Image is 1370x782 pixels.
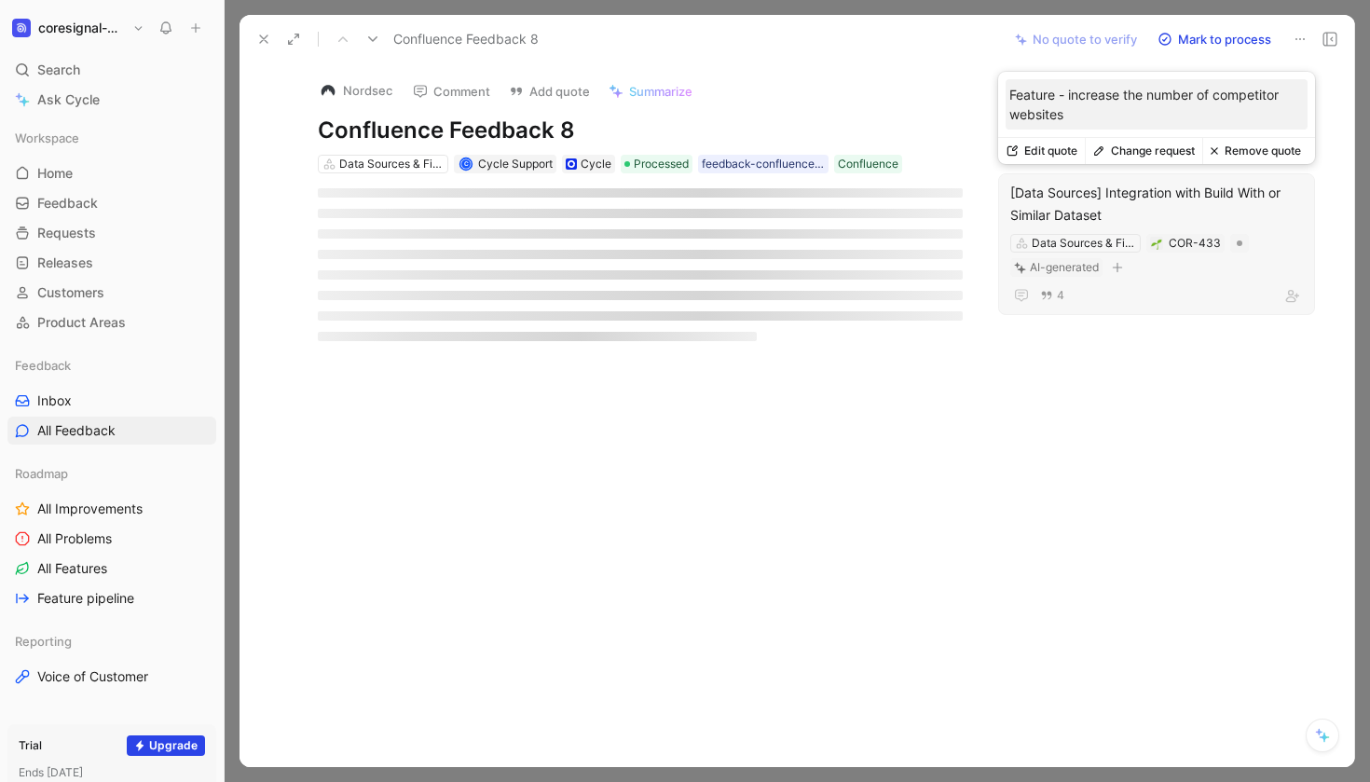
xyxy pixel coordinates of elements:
a: Inbox [7,387,216,415]
span: Workspace [15,129,79,147]
a: Releases [7,249,216,277]
span: All Improvements [37,500,143,518]
button: Edit quote [998,138,1085,164]
span: Search [37,59,80,81]
span: Customers [37,283,104,302]
span: Home [37,164,73,183]
div: Data Sources & Field Coverage [339,155,444,173]
div: Trial [19,736,42,755]
span: Roadmap [15,464,68,483]
div: Processed [621,155,692,173]
span: All Problems [37,529,112,548]
img: coresignal-playground [12,19,31,37]
a: Feature pipeline [7,584,216,612]
span: Cycle Support [478,157,553,171]
button: Mark to process [1149,26,1280,52]
div: C [460,158,471,169]
button: 4 [1036,285,1068,306]
button: logoNordsec [310,76,401,104]
a: Customers [7,279,216,307]
a: Feedback [7,189,216,217]
button: Remove quote [1202,138,1308,164]
span: Product Areas [37,313,126,332]
a: All Feedback [7,417,216,445]
div: COR-433 [1169,234,1221,253]
div: Data Sources & Field Coverage [1032,234,1136,253]
div: RoadmapAll ImprovementsAll ProblemsAll FeaturesFeature pipeline [7,460,216,612]
div: [Data Sources] Integration with Build With or Similar Dataset [1010,182,1303,226]
span: Reporting [15,632,72,651]
a: All Features [7,555,216,583]
button: coresignal-playgroundcoresignal-playground [7,15,149,41]
button: Summarize [600,78,701,104]
a: Voice of Customer [7,663,216,691]
span: Processed [634,155,689,173]
div: feedback-confluence-historical-open [DATE] 19:03 [702,155,825,173]
span: Confluence Feedback 8 [393,28,539,50]
span: All Features [37,559,107,578]
span: Feature pipeline [37,589,134,608]
div: Feedback [7,351,216,379]
div: Ends [DATE] [19,763,205,782]
a: Ask Cycle [7,86,216,114]
a: All Improvements [7,495,216,523]
button: Add quote [500,78,598,104]
a: Home [7,159,216,187]
span: Inbox [37,391,72,410]
h1: Confluence Feedback 8 [318,116,963,145]
button: 🌱 [1150,237,1163,250]
button: Upgrade [127,735,205,756]
a: Product Areas [7,309,216,336]
span: All Feedback [37,421,116,440]
div: Cycle [581,155,611,173]
span: Releases [37,254,93,272]
button: Change request [1085,138,1202,164]
span: Ask Cycle [37,89,100,111]
span: Feedback [15,356,71,375]
span: Feedback [37,194,98,213]
span: 4 [1057,290,1064,301]
button: Comment [404,78,499,104]
div: ReportingVoice of Customer [7,627,216,691]
a: All Problems [7,525,216,553]
button: No quote to verify [1007,26,1145,52]
div: FeedbackInboxAll Feedback [7,351,216,445]
h1: coresignal-playground [38,20,125,36]
img: 🌱 [1151,239,1162,250]
span: Requests [37,224,96,242]
div: Roadmap [7,460,216,487]
div: Search [7,56,216,84]
div: Workspace [7,124,216,152]
img: logo [319,81,337,100]
span: Summarize [629,83,692,100]
div: Reporting [7,627,216,655]
a: Requests [7,219,216,247]
span: Voice of Customer [37,667,148,686]
p: Feature - increase the number of competitor websites [1009,85,1304,124]
div: AI-generated [1030,258,1099,277]
div: Confluence [838,155,898,173]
